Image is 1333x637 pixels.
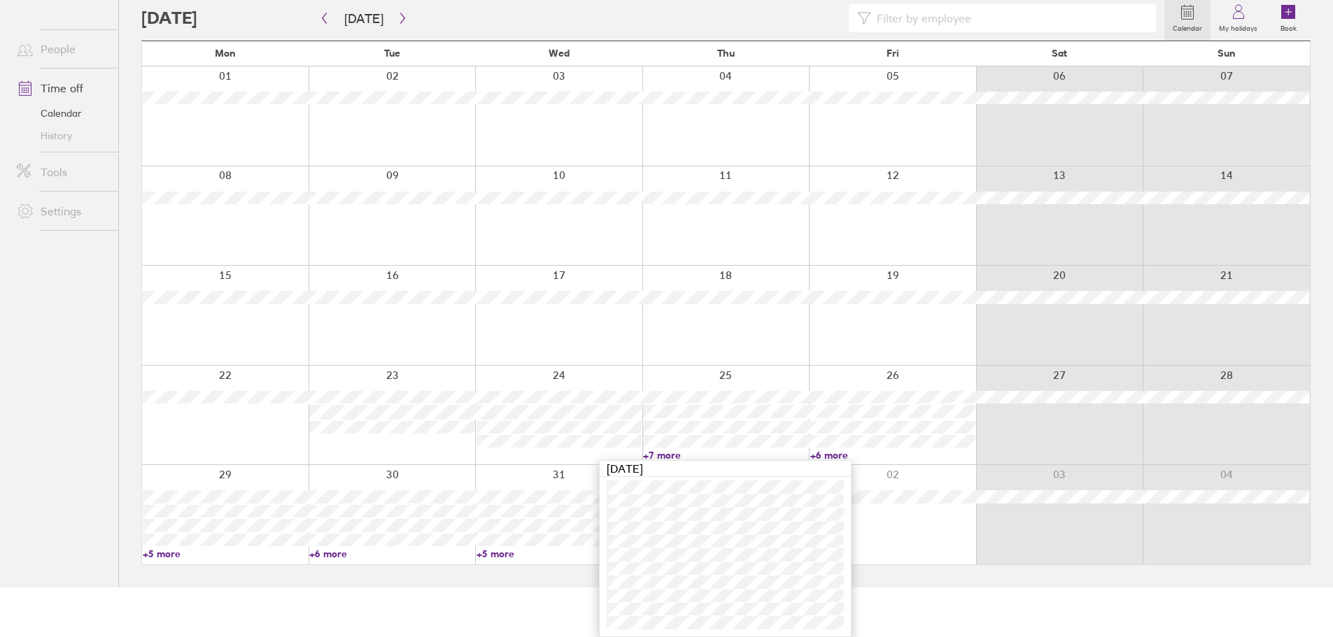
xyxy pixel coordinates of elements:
[549,48,570,59] span: Wed
[143,547,308,560] a: +5 more
[6,35,118,63] a: People
[1164,20,1211,33] label: Calendar
[1052,48,1067,59] span: Sat
[6,158,118,186] a: Tools
[309,547,474,560] a: +6 more
[871,5,1148,31] input: Filter by employee
[6,74,118,102] a: Time off
[6,197,118,225] a: Settings
[717,48,735,59] span: Thu
[215,48,236,59] span: Mon
[1272,20,1305,33] label: Book
[384,48,400,59] span: Tue
[1218,48,1236,59] span: Sun
[1211,20,1266,33] label: My holidays
[643,449,808,461] a: +7 more
[600,461,851,477] div: [DATE]
[333,7,395,30] button: [DATE]
[477,547,642,560] a: +5 more
[6,124,118,147] a: History
[6,102,118,124] a: Calendar
[887,48,899,59] span: Fri
[810,449,975,461] a: +6 more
